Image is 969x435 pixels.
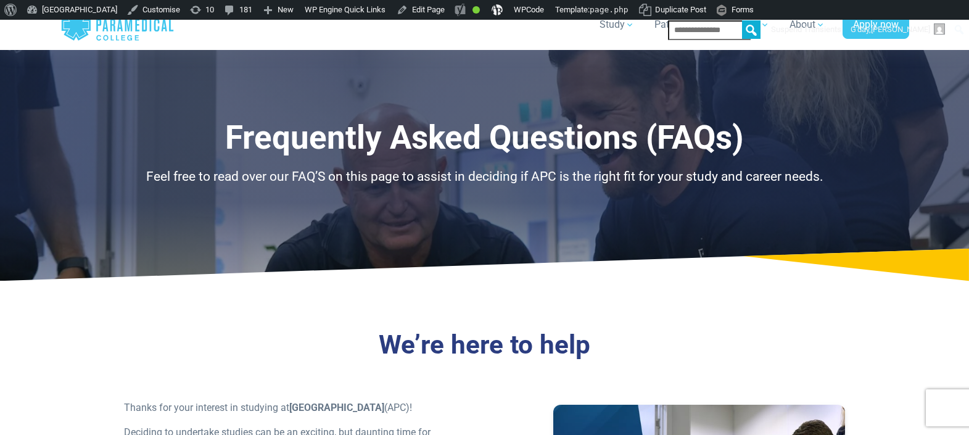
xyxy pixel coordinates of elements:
h1: Frequently Asked Questions (FAQs) [124,118,846,157]
a: Pathways [647,7,715,42]
span: [PERSON_NAME] [871,25,930,34]
h3: We’re here to help [124,329,846,361]
a: G'day, [846,20,950,39]
a: Suspend Transients [767,20,846,39]
a: Study [592,7,642,42]
p: Feel free to read over our FAQ’S on this page to assist in deciding if APC is the right fit for y... [124,167,846,187]
span: Thanks for your interest in studying at (APC)! [124,402,412,413]
a: Australian Paramedical College [60,5,175,45]
strong: [GEOGRAPHIC_DATA] [289,402,384,413]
